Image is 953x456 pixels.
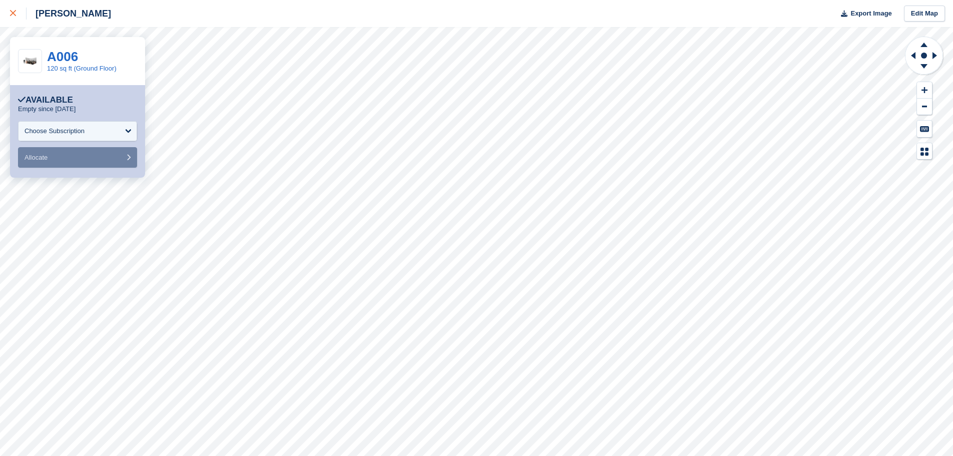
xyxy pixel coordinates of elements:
a: Edit Map [904,6,945,22]
button: Zoom In [917,82,932,99]
p: Empty since [DATE] [18,105,76,113]
a: 120 sq ft (Ground Floor) [47,65,117,72]
button: Keyboard Shortcuts [917,121,932,137]
div: Available [18,95,73,105]
button: Zoom Out [917,99,932,115]
a: A006 [47,49,78,64]
button: Map Legend [917,143,932,160]
span: Allocate [25,154,48,161]
button: Export Image [835,6,892,22]
img: 125-sqft-unit.jpg [19,54,42,68]
div: Choose Subscription [25,126,85,136]
div: [PERSON_NAME] [27,8,111,20]
button: Allocate [18,147,137,168]
span: Export Image [850,9,891,19]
